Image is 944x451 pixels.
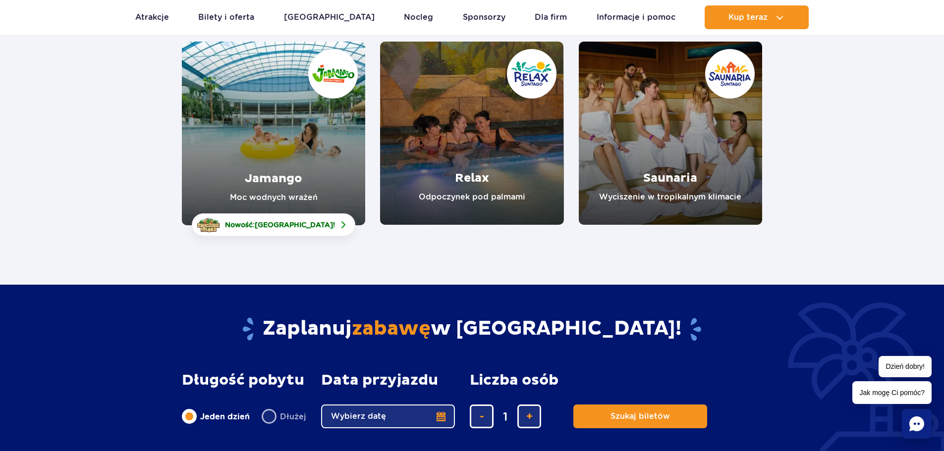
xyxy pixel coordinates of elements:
[321,372,438,389] span: Data przyjazdu
[517,404,541,428] button: dodaj bilet
[404,5,433,29] a: Nocleg
[579,42,762,225] a: Saunaria
[470,404,494,428] button: usuń bilet
[852,381,932,404] span: Jak mogę Ci pomóc?
[182,406,250,427] label: Jeden dzień
[494,404,517,428] input: liczba biletów
[135,5,169,29] a: Atrakcje
[192,213,355,236] a: Nowość:[GEOGRAPHIC_DATA]!
[705,5,809,29] button: Kup teraz
[470,372,558,389] span: Liczba osób
[182,372,762,428] form: Planowanie wizyty w Park of Poland
[597,5,675,29] a: Informacje i pomoc
[535,5,567,29] a: Dla firm
[198,5,254,29] a: Bilety i oferta
[611,412,670,421] span: Szukaj biletów
[321,404,455,428] button: Wybierz datę
[284,5,375,29] a: [GEOGRAPHIC_DATA]
[879,356,932,377] span: Dzień dobry!
[463,5,505,29] a: Sponsorzy
[182,42,365,225] a: Jamango
[225,220,335,230] span: Nowość: !
[262,406,306,427] label: Dłużej
[573,404,707,428] button: Szukaj biletów
[182,372,304,389] span: Długość pobytu
[182,316,762,342] h2: Zaplanuj w [GEOGRAPHIC_DATA]!
[902,409,932,439] div: Chat
[380,42,563,225] a: Relax
[255,221,333,229] span: [GEOGRAPHIC_DATA]
[728,13,768,22] span: Kup teraz
[352,316,431,341] span: zabawę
